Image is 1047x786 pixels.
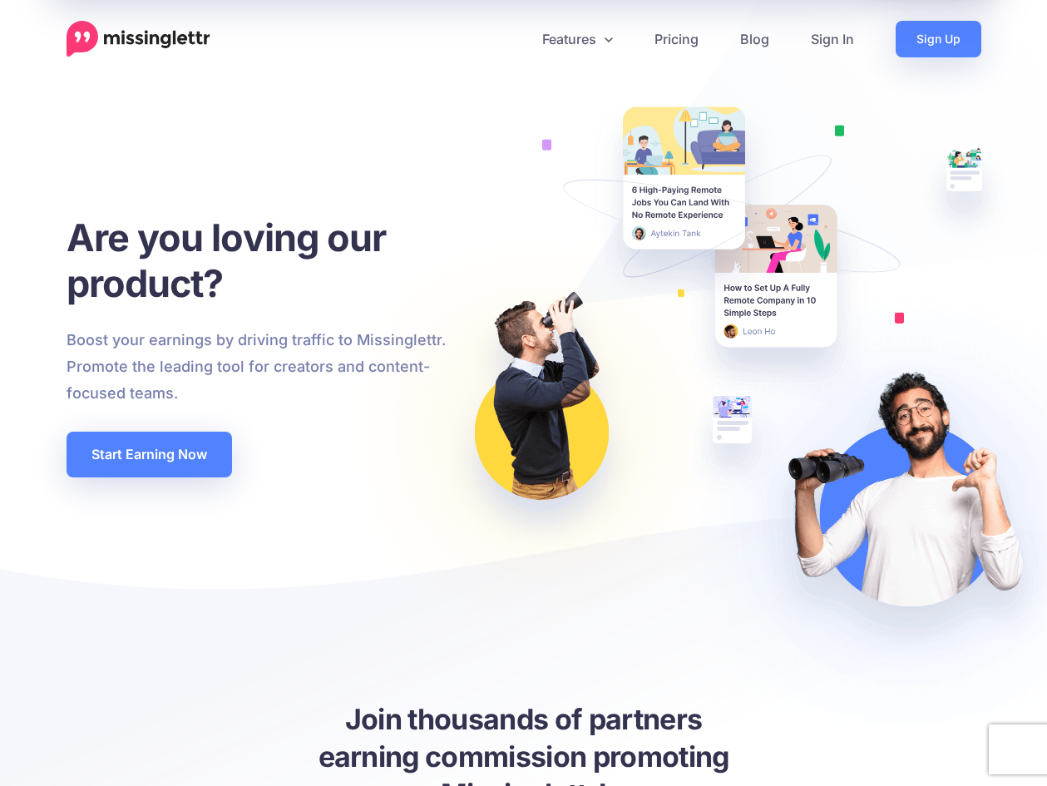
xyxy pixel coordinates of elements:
[67,21,210,57] a: Home
[521,21,634,57] a: Features
[634,21,719,57] a: Pricing
[67,432,232,477] a: Start Earning Now
[67,215,462,306] h1: Are you loving our product?
[719,21,790,57] a: Blog
[790,21,875,57] a: Sign In
[896,21,981,57] a: Sign Up
[67,327,462,407] p: Boost your earnings by driving traffic to Missinglettr. Promote the leading tool for creators and...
